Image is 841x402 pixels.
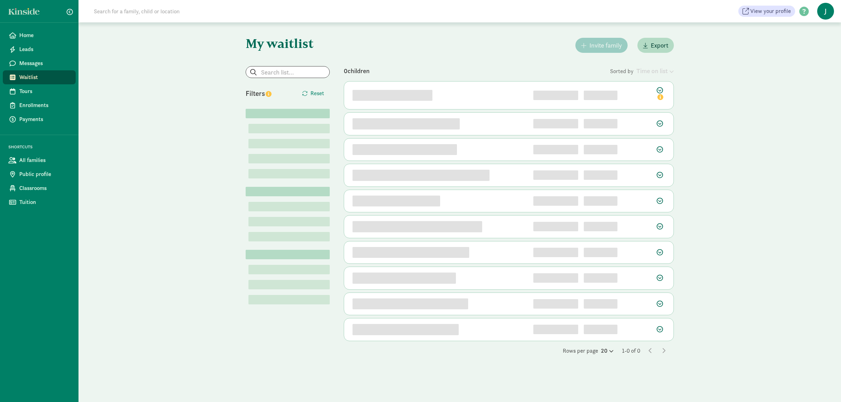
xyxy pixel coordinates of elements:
span: Classrooms [19,184,70,192]
div: fsq8meqjl0r6zspmeefc undefined [353,273,456,284]
a: Waitlist [3,70,76,84]
label: Lorem (1) [248,217,251,225]
a: Messages [3,56,76,70]
div: Rows per page 1-0 of 0 [344,347,674,355]
span: Reset [310,89,324,98]
div: [object Object] [584,119,617,128]
label: Lorem (1) [248,232,251,240]
div: Lorem [246,250,330,259]
button: Export [637,38,674,53]
div: v7fhj3bg25wii4c0d7wos undefined [353,118,460,129]
span: Home [19,31,70,40]
div: fpw8wikbljgc678h5016x80s0zz undefined [353,221,482,232]
span: Waitlist [19,73,70,82]
div: 8 [533,273,578,283]
div: 0 children [344,66,610,76]
div: 3 [533,145,578,154]
span: J [817,3,834,20]
span: Leads [19,45,70,54]
div: 22epm9p9b63h0rfw5c4mz undefined [353,247,469,258]
a: All families [3,153,76,167]
div: 6 [533,222,578,231]
div: [object Object] [584,222,617,231]
a: Payments [3,112,76,126]
div: Sorted by [610,66,674,76]
a: Classrooms [3,181,76,195]
button: Invite family [575,38,628,53]
div: [object Object] [584,145,617,154]
div: Time on list [636,66,674,76]
a: View your profile [738,6,795,17]
span: Public profile [19,170,70,178]
label: Lorem (1) [248,124,251,132]
input: Search for a family, child or location [90,4,286,18]
div: [object Object] [584,273,617,283]
div: 9jyo1x7mswnie undefined [353,90,432,101]
div: Lorem [246,109,330,118]
div: Filters [246,88,288,99]
label: Lorem (1) [248,154,251,162]
div: 1 [533,91,578,100]
button: Reset [296,86,330,100]
div: [object Object] [584,170,617,180]
label: Lorem (1) [248,265,251,273]
div: 5 [533,196,578,206]
a: Leads [3,42,76,56]
a: Tuition [3,195,76,209]
span: Enrollments [19,101,70,110]
div: [object Object] [584,91,617,100]
label: Lorem (1) [248,295,251,303]
div: uw3f3sswx1k6zw1po7snste5vs2d undefined [353,170,490,181]
span: Invite family [589,41,622,50]
div: vkf7j0guc20ztq3u undefined [353,196,440,207]
label: Lorem (1) [248,202,251,210]
div: Lorem [246,187,330,196]
a: Home [3,28,76,42]
div: [object Object] [584,248,617,257]
div: ggww0z7aiu6q7u8jveon undefined [353,324,459,335]
div: 10 [533,325,578,334]
div: 9 [533,299,578,309]
div: 2 [533,119,578,128]
a: Public profile [3,167,76,181]
div: [object Object] [584,196,617,206]
div: 7 [533,248,578,257]
div: oohmnm2d6iqgtqujgb2 undefined [353,144,457,155]
span: Payments [19,115,70,124]
input: Search list... [246,66,329,78]
label: Lorem (1) [248,139,251,147]
div: [object Object] [584,325,617,334]
a: Tours [3,84,76,98]
span: Tours [19,87,70,96]
div: 4 [533,170,578,180]
span: Tuition [19,198,70,206]
span: Messages [19,59,70,68]
span: View your profile [750,7,791,15]
span: Export [651,41,668,50]
a: Enrollments [3,98,76,112]
div: [object Object] [584,299,617,309]
h1: My waitlist [246,36,330,50]
div: dmrjzxryfhwch08v4d331f2 undefined [353,298,468,310]
div: 20 [601,347,614,355]
label: Lorem (1) [248,280,251,288]
span: All families [19,156,70,164]
label: Lorem (1) [248,169,251,177]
